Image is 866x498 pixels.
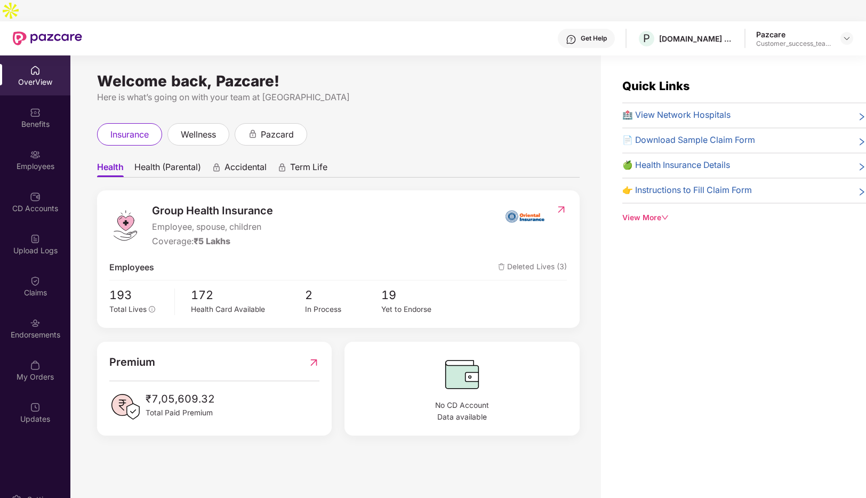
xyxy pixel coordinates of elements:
span: Employees [109,261,154,275]
img: CDBalanceIcon [357,354,567,395]
span: info-circle [149,306,155,312]
img: RedirectIcon [556,204,567,215]
span: wellness [181,128,216,141]
div: Health Card Available [191,304,305,316]
img: insurerIcon [505,203,545,229]
span: Health (Parental) [134,162,201,177]
img: svg+xml;base64,PHN2ZyBpZD0iQ0RfQWNjb3VudHMiIGRhdGEtbmFtZT0iQ0QgQWNjb3VudHMiIHhtbG5zPSJodHRwOi8vd3... [30,191,41,202]
span: P [643,32,650,45]
img: RedirectIcon [308,354,319,371]
span: Accidental [224,162,267,177]
div: In Process [305,304,381,316]
span: 19 [381,286,458,304]
img: svg+xml;base64,PHN2ZyBpZD0iSG9tZSIgeG1sbnM9Imh0dHA6Ly93d3cudzMub3JnLzIwMDAvc3ZnIiB3aWR0aD0iMjAiIG... [30,65,41,76]
span: right [857,111,866,122]
img: svg+xml;base64,PHN2ZyBpZD0iQmVuZWZpdHMiIHhtbG5zPSJodHRwOi8vd3d3LnczLm9yZy8yMDAwL3N2ZyIgd2lkdGg9Ij... [30,107,41,118]
span: 🏥 View Network Hospitals [622,109,731,122]
span: Health [97,162,124,177]
span: right [857,161,866,172]
span: 📄 Download Sample Claim Form [622,134,755,147]
img: svg+xml;base64,PHN2ZyBpZD0iVXBkYXRlZCIgeG1sbnM9Imh0dHA6Ly93d3cudzMub3JnLzIwMDAvc3ZnIiB3aWR0aD0iMj... [30,402,41,413]
div: [DOMAIN_NAME] PRIVATE LIMITED [659,34,734,44]
div: Customer_success_team_lead [756,39,831,48]
span: 👉 Instructions to Fill Claim Form [622,184,752,197]
span: right [857,186,866,197]
span: insurance [110,128,149,141]
span: Group Health Insurance [152,203,273,219]
span: Quick Links [622,79,689,93]
div: Welcome back, Pazcare! [97,77,580,85]
img: svg+xml;base64,PHN2ZyBpZD0iRW5kb3JzZW1lbnRzIiB4bWxucz0iaHR0cDovL3d3dy53My5vcmcvMjAwMC9zdmciIHdpZH... [30,318,41,328]
span: 2 [305,286,381,304]
span: Total Paid Premium [146,407,215,419]
div: Pazcare [756,29,831,39]
img: svg+xml;base64,PHN2ZyBpZD0iVXBsb2FkX0xvZ3MiIGRhdGEtbmFtZT0iVXBsb2FkIExvZ3MiIHhtbG5zPSJodHRwOi8vd3... [30,234,41,244]
span: Employee, spouse, children [152,221,273,234]
img: svg+xml;base64,PHN2ZyBpZD0iQ2xhaW0iIHhtbG5zPSJodHRwOi8vd3d3LnczLm9yZy8yMDAwL3N2ZyIgd2lkdGg9IjIwIi... [30,276,41,286]
div: Coverage: [152,235,273,248]
div: Get Help [581,34,607,43]
div: Here is what’s going on with your team at [GEOGRAPHIC_DATA] [97,91,580,104]
span: Deleted Lives (3) [498,261,567,275]
span: 🍏 Health Insurance Details [622,159,730,172]
span: Total Lives [109,305,147,314]
span: pazcard [261,128,294,141]
span: 193 [109,286,166,304]
div: animation [248,129,258,139]
span: No CD Account Data available [357,400,567,423]
img: PaidPremiumIcon [109,391,141,423]
span: down [661,214,669,221]
span: 172 [191,286,305,304]
img: New Pazcare Logo [13,31,82,45]
div: animation [212,163,221,172]
img: svg+xml;base64,PHN2ZyBpZD0iSGVscC0zMngzMiIgeG1sbnM9Imh0dHA6Ly93d3cudzMub3JnLzIwMDAvc3ZnIiB3aWR0aD... [566,34,576,45]
img: logo [109,210,141,242]
span: ₹7,05,609.32 [146,391,215,407]
span: right [857,136,866,147]
span: Premium [109,354,155,371]
img: svg+xml;base64,PHN2ZyBpZD0iRW1wbG95ZWVzIiB4bWxucz0iaHR0cDovL3d3dy53My5vcmcvMjAwMC9zdmciIHdpZHRoPS... [30,149,41,160]
div: View More [622,212,866,224]
div: animation [277,163,287,172]
span: ₹5 Lakhs [194,236,230,246]
img: deleteIcon [498,263,505,270]
span: Term Life [290,162,327,177]
img: svg+xml;base64,PHN2ZyBpZD0iTXlfT3JkZXJzIiBkYXRhLW5hbWU9Ik15IE9yZGVycyIgeG1sbnM9Imh0dHA6Ly93d3cudz... [30,360,41,371]
div: Yet to Endorse [381,304,458,316]
img: svg+xml;base64,PHN2ZyBpZD0iRHJvcGRvd24tMzJ4MzIiIHhtbG5zPSJodHRwOi8vd3d3LnczLm9yZy8yMDAwL3N2ZyIgd2... [843,34,851,43]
